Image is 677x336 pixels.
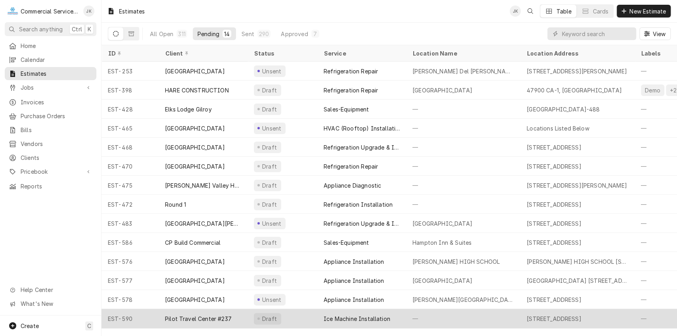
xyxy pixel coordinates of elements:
[165,124,225,132] div: [GEOGRAPHIC_DATA]
[527,200,581,209] div: [STREET_ADDRESS]
[412,67,514,75] div: [PERSON_NAME] Del [PERSON_NAME]
[165,238,221,247] div: CP Build Commercial
[7,6,18,17] div: C
[102,100,159,119] div: EST-428
[102,252,159,271] div: EST-576
[406,195,520,214] div: —
[102,81,159,100] div: EST-398
[412,49,512,58] div: Location Name
[165,315,232,323] div: Pilot Travel Center #237
[261,276,278,285] div: Draft
[324,143,400,152] div: Refrigeration Upgrade & Installation
[83,6,94,17] div: John Key's Avatar
[102,157,159,176] div: EST-470
[527,143,581,152] div: [STREET_ADDRESS]
[324,238,369,247] div: Sales-Equipment
[524,5,537,17] button: Open search
[242,30,254,38] div: Sent
[102,290,159,309] div: EST-578
[617,5,671,17] button: New Estimate
[165,219,241,228] div: [GEOGRAPHIC_DATA][PERSON_NAME]
[261,105,278,113] div: Draft
[165,257,225,266] div: [GEOGRAPHIC_DATA]
[5,180,96,193] a: Reports
[324,276,384,285] div: Appliance Installation
[261,257,278,266] div: Draft
[83,6,94,17] div: JK
[639,27,671,40] button: View
[165,86,229,94] div: HARE CONSTRUCTION
[21,98,92,106] span: Invoices
[406,309,520,328] div: —
[324,200,393,209] div: Refrigeration Installation
[261,200,278,209] div: Draft
[198,30,219,38] div: Pending
[102,233,159,252] div: EST-586
[324,105,369,113] div: Sales-Equipment
[21,323,39,329] span: Create
[527,296,581,304] div: [STREET_ADDRESS]
[5,39,96,52] a: Home
[527,124,589,132] div: Locations Listed Below
[5,109,96,123] a: Purchase Orders
[165,105,212,113] div: Elks Lodge Gilroy
[165,67,225,75] div: [GEOGRAPHIC_DATA]
[510,6,521,17] div: JK
[72,25,82,33] span: Ctrl
[21,83,81,92] span: Jobs
[261,181,278,190] div: Draft
[178,30,185,38] div: 311
[261,219,282,228] div: Unsent
[261,143,278,152] div: Draft
[562,27,632,40] input: Keyword search
[261,315,278,323] div: Draft
[21,167,81,176] span: Pricebook
[87,322,91,330] span: C
[5,165,96,178] a: Go to Pricebook
[510,6,521,17] div: John Key's Avatar
[324,257,384,266] div: Appliance Installation
[628,7,667,15] span: New Estimate
[527,276,628,285] div: [GEOGRAPHIC_DATA] [STREET_ADDRESS]
[5,96,96,109] a: Invoices
[165,276,225,285] div: [GEOGRAPHIC_DATA]
[21,112,92,120] span: Purchase Orders
[5,53,96,66] a: Calendar
[406,157,520,176] div: —
[412,238,472,247] div: Hampton Inn & Suites
[412,276,472,285] div: [GEOGRAPHIC_DATA]
[88,25,91,33] span: K
[259,30,269,38] div: 290
[324,49,398,58] div: Service
[5,283,96,296] a: Go to Help Center
[102,195,159,214] div: EST-472
[527,162,581,171] div: [STREET_ADDRESS]
[5,137,96,150] a: Vendors
[593,7,608,15] div: Cards
[313,30,318,38] div: 7
[412,86,472,94] div: [GEOGRAPHIC_DATA]
[21,182,92,190] span: Reports
[102,214,159,233] div: EST-483
[261,238,278,247] div: Draft
[324,124,400,132] div: HVAC (Rooftop) Installation
[406,119,520,138] div: —
[102,61,159,81] div: EST-253
[412,219,472,228] div: [GEOGRAPHIC_DATA]
[150,30,173,38] div: All Open
[261,296,282,304] div: Unsent
[261,124,282,132] div: Unsent
[527,238,581,247] div: [STREET_ADDRESS]
[261,67,282,75] div: Unsent
[224,30,230,38] div: 14
[5,81,96,94] a: Go to Jobs
[527,257,628,266] div: [PERSON_NAME] HIGH SCHOOL [STREET_ADDRESS]
[527,86,622,94] div: 47900 CA-1, [GEOGRAPHIC_DATA]
[412,296,514,304] div: [PERSON_NAME][GEOGRAPHIC_DATA]
[21,56,92,64] span: Calendar
[21,300,92,308] span: What's New
[165,162,225,171] div: [GEOGRAPHIC_DATA]
[21,140,92,148] span: Vendors
[281,30,308,38] div: Approved
[5,22,96,36] button: Search anythingCtrlK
